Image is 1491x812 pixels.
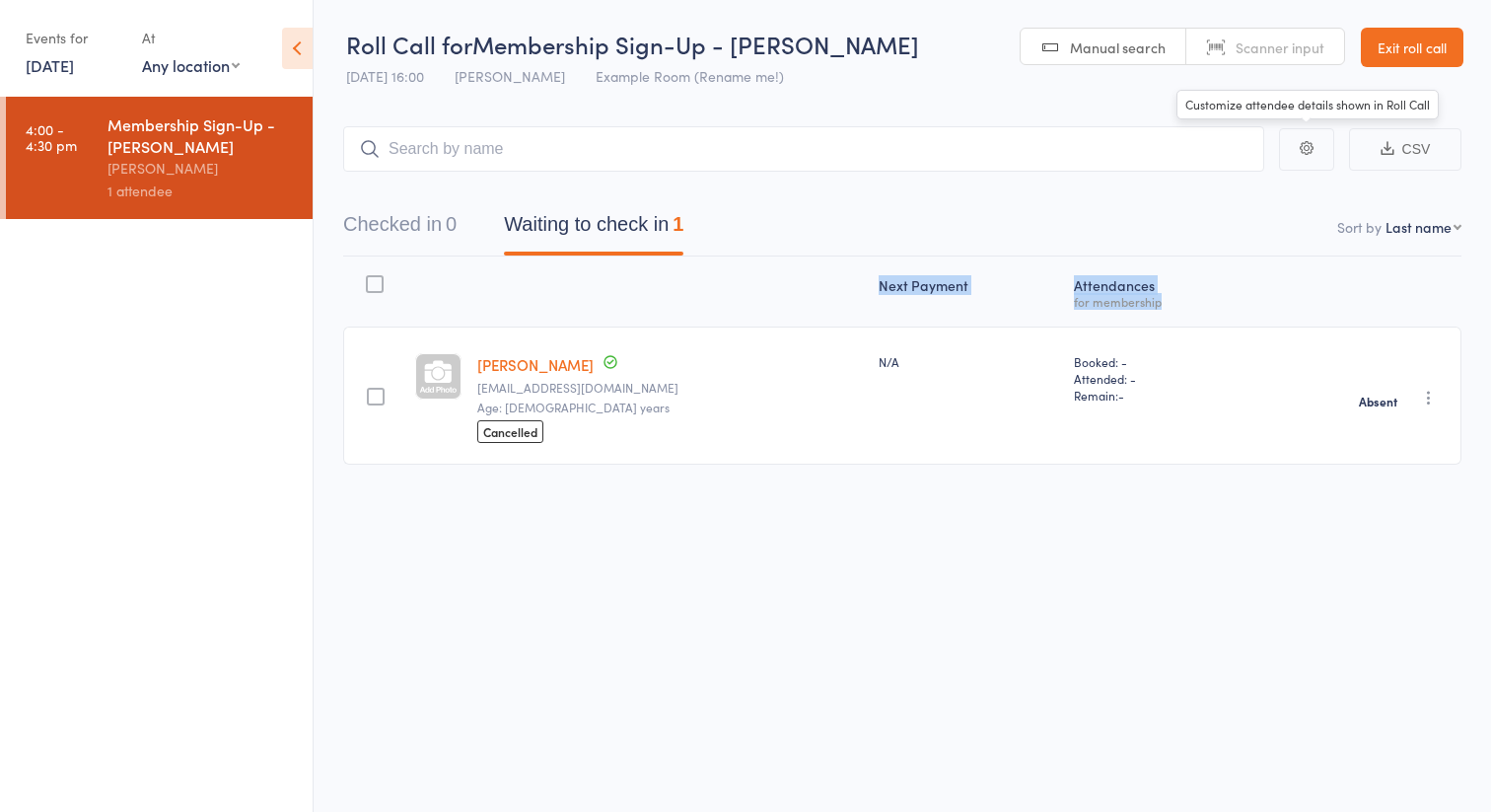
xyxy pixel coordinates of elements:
strong: Absent [1359,394,1397,409]
button: Checked in0 [343,203,457,256]
span: Example Room (Rename me!) [596,66,784,86]
small: ak5348604@gmail.com [477,381,863,395]
div: 1 attendee [107,180,296,202]
div: Atten­dances [1066,265,1257,318]
div: 0 [446,213,457,235]
div: for membership [1074,295,1249,308]
div: Events for [26,22,122,54]
input: Search by name [343,126,1264,172]
span: - [1118,387,1124,404]
span: Booked: - [1074,353,1249,370]
span: [DATE] 16:00 [346,66,424,86]
div: Membership Sign-Up - [PERSON_NAME] [107,113,296,157]
span: Membership Sign-Up - [PERSON_NAME] [472,28,919,60]
div: At [142,22,240,54]
div: Next Payment [871,265,1066,318]
a: [PERSON_NAME] [477,354,594,375]
label: Sort by [1337,217,1382,237]
div: [PERSON_NAME] [107,157,296,180]
span: Scanner input [1236,37,1324,57]
span: Roll Call for [346,28,472,60]
button: Waiting to check in1 [504,203,683,256]
a: [DATE] [26,54,74,76]
span: Remain: [1074,387,1249,404]
span: Age: [DEMOGRAPHIC_DATA] years [477,399,670,415]
div: Last name [1385,217,1452,237]
span: Manual search [1070,37,1166,57]
button: CSV [1349,128,1461,171]
span: Attended: - [1074,370,1249,387]
div: Customize attendee details shown in Roll Call [1176,90,1439,120]
div: Any location [142,54,240,76]
div: 1 [673,213,683,235]
a: 4:00 -4:30 pmMembership Sign-Up - [PERSON_NAME][PERSON_NAME]1 attendee [6,97,313,219]
time: 4:00 - 4:30 pm [26,121,77,153]
span: [PERSON_NAME] [455,66,565,86]
a: Exit roll call [1361,28,1463,67]
div: N/A [879,353,1058,370]
span: Cancelled [477,420,543,443]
